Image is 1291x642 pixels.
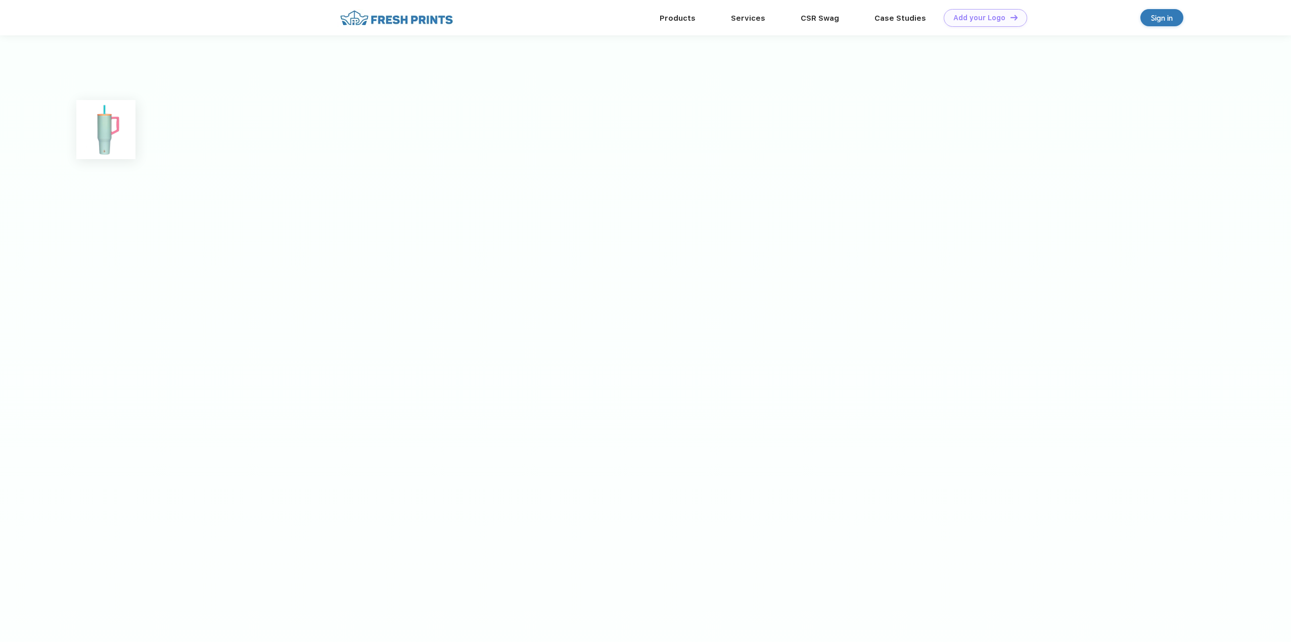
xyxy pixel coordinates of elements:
[1151,12,1173,24] div: Sign in
[1010,15,1018,20] img: DT
[337,9,456,27] img: fo%20logo%202.webp
[1140,9,1183,26] a: Sign in
[731,14,765,23] a: Services
[801,14,839,23] a: CSR Swag
[953,14,1005,22] div: Add your Logo
[76,100,135,159] img: func=resize&h=100
[660,14,696,23] a: Products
